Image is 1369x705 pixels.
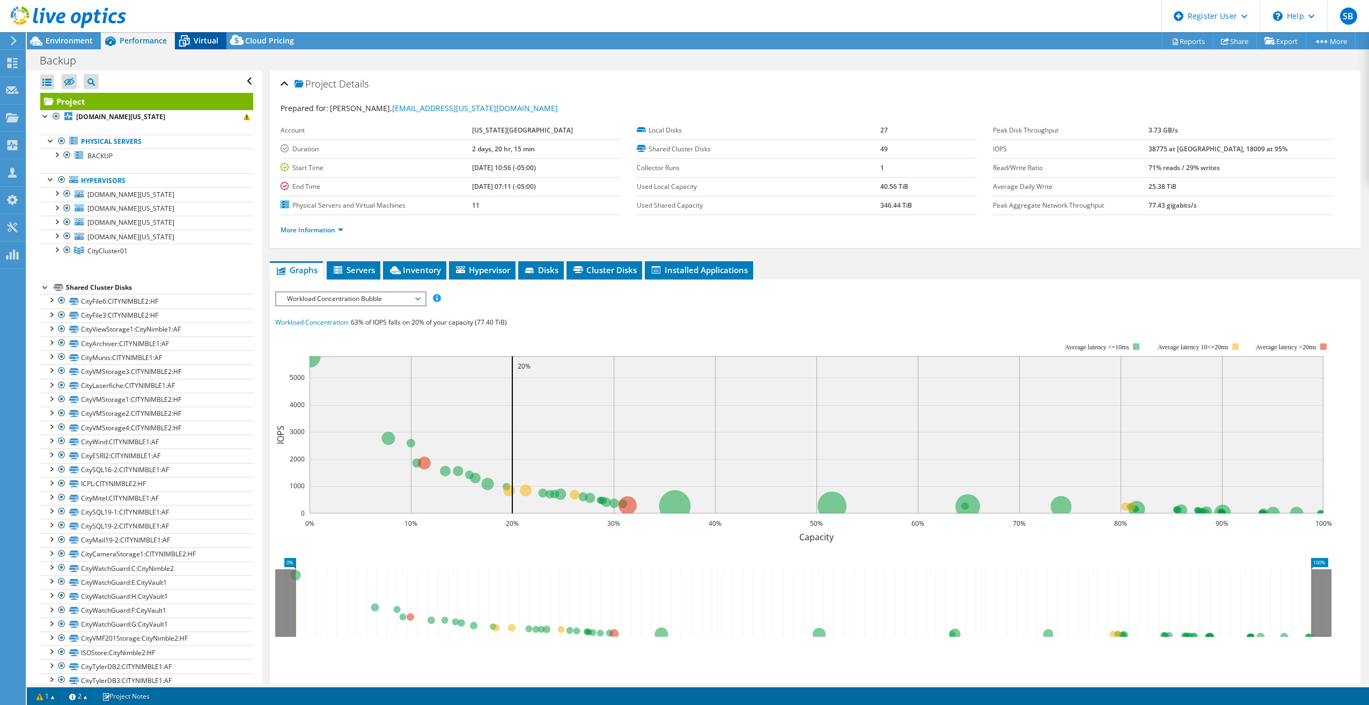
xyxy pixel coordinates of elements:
[40,589,253,603] a: CityWatchGuard:H:CityVault1
[40,659,253,673] a: CityTylerDB2:CITYNIMBLE1:AF
[290,481,305,490] text: 1000
[880,182,908,191] b: 40.56 TiB
[281,144,473,155] label: Duration
[1149,201,1197,210] b: 77.43 gigabits/s
[40,187,253,201] a: [DOMAIN_NAME][US_STATE]
[330,103,558,113] span: [PERSON_NAME],
[40,421,253,435] a: CityVMStorage4:CITYNIMBLE2:HF
[40,547,253,561] a: CityCameraStorage1:CITYNIMBLE2:HF
[281,200,473,211] label: Physical Servers and Virtual Machines
[87,190,174,199] span: [DOMAIN_NAME][US_STATE]
[880,144,888,153] b: 49
[281,163,473,173] label: Start Time
[40,110,253,124] a: [DOMAIN_NAME][US_STATE]
[993,125,1148,136] label: Peak Disk Throughput
[1256,33,1306,49] a: Export
[40,135,253,149] a: Physical Servers
[94,689,157,703] a: Project Notes
[993,144,1148,155] label: IOPS
[40,618,253,631] a: CityWatchGuard:G:CityVault1
[339,77,369,90] span: Details
[880,126,888,135] b: 27
[40,216,253,230] a: [DOMAIN_NAME][US_STATE]
[40,505,253,519] a: CitySQL19-1:CITYNIMBLE1:AF
[1216,519,1228,528] text: 90%
[120,35,167,46] span: Performance
[281,103,328,113] label: Prepared for:
[40,477,253,491] a: ICPL:CITYNIMBLE2:HF
[607,519,620,528] text: 30%
[993,200,1148,211] label: Peak Aggregate Network Throughput
[295,79,336,90] span: Project
[281,181,473,192] label: End Time
[40,533,253,547] a: CityMail19-2:CITYNIMBLE1:AF
[40,230,253,244] a: [DOMAIN_NAME][US_STATE]
[637,125,880,136] label: Local Disks
[46,35,93,46] span: Environment
[518,362,531,371] text: 20%
[29,689,62,703] a: 1
[245,35,294,46] span: Cloud Pricing
[290,373,305,382] text: 5000
[87,232,174,241] span: [DOMAIN_NAME][US_STATE]
[1065,343,1129,351] tspan: Average latency <=10ms
[1149,182,1176,191] b: 25.38 TiB
[1149,163,1220,172] b: 71% reads / 29% writes
[76,112,165,121] b: [DOMAIN_NAME][US_STATE]
[40,294,253,308] a: CityFile6:CITYNIMBLE2:HF
[40,519,253,533] a: CitySQL19-2:CITYNIMBLE1:AF
[275,318,349,327] span: Workload Concentration:
[1013,519,1026,528] text: 70%
[40,202,253,216] a: [DOMAIN_NAME][US_STATE]
[637,163,880,173] label: Collector Runs
[275,265,318,275] span: Graphs
[1340,8,1357,25] span: SB
[524,265,558,275] span: Disks
[290,454,305,464] text: 2000
[332,265,375,275] span: Servers
[290,400,305,409] text: 4000
[404,519,417,528] text: 10%
[472,201,480,210] b: 11
[282,292,419,305] span: Workload Concentration Bubble
[351,318,507,327] span: 63% of IOPS falls on 20% of your capacity (77.40 TiB)
[1213,33,1257,49] a: Share
[35,55,93,67] h1: Backup
[709,519,722,528] text: 40%
[1162,33,1213,49] a: Reports
[993,181,1148,192] label: Average Daily Write
[40,173,253,187] a: Hypervisors
[1306,33,1356,49] a: More
[40,604,253,618] a: CityWatchGuard:F:CityVault1
[1114,519,1127,528] text: 80%
[1149,126,1178,135] b: 3.73 GB/s
[472,163,536,172] b: [DATE] 10:56 (-05:00)
[40,322,253,336] a: CityViewStorage1:CityNimble1:AF
[281,225,343,234] a: More Information
[40,631,253,645] a: CityVMF201Storage:CityNimble2:HF
[301,509,305,518] text: 0
[40,364,253,378] a: CityVMStorage3:CITYNIMBLE2:HF
[1256,343,1316,351] text: Average latency >20ms
[1273,11,1283,21] svg: \n
[40,491,253,505] a: CityMitel:CITYNIMBLE1:AF
[392,103,558,113] a: [EMAIL_ADDRESS][US_STATE][DOMAIN_NAME]
[799,531,834,543] text: Capacity
[1158,343,1228,351] tspan: Average latency 10<=20ms
[637,181,880,192] label: Used Local Capacity
[40,93,253,110] a: Project
[993,163,1148,173] label: Read/Write Ratio
[880,163,884,172] b: 1
[40,244,253,258] a: CityCluster01
[305,519,314,528] text: 0%
[472,182,536,191] b: [DATE] 07:11 (-05:00)
[880,201,912,210] b: 346.44 TiB
[40,645,253,659] a: ISOStore:CityNimble2:HF
[1315,519,1331,528] text: 100%
[454,265,510,275] span: Hypervisor
[62,689,95,703] a: 2
[66,281,253,294] div: Shared Cluster Disks
[40,575,253,589] a: CityWatchGuard:E:CityVault1
[87,246,128,255] span: CityCluster01
[572,265,637,275] span: Cluster Disks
